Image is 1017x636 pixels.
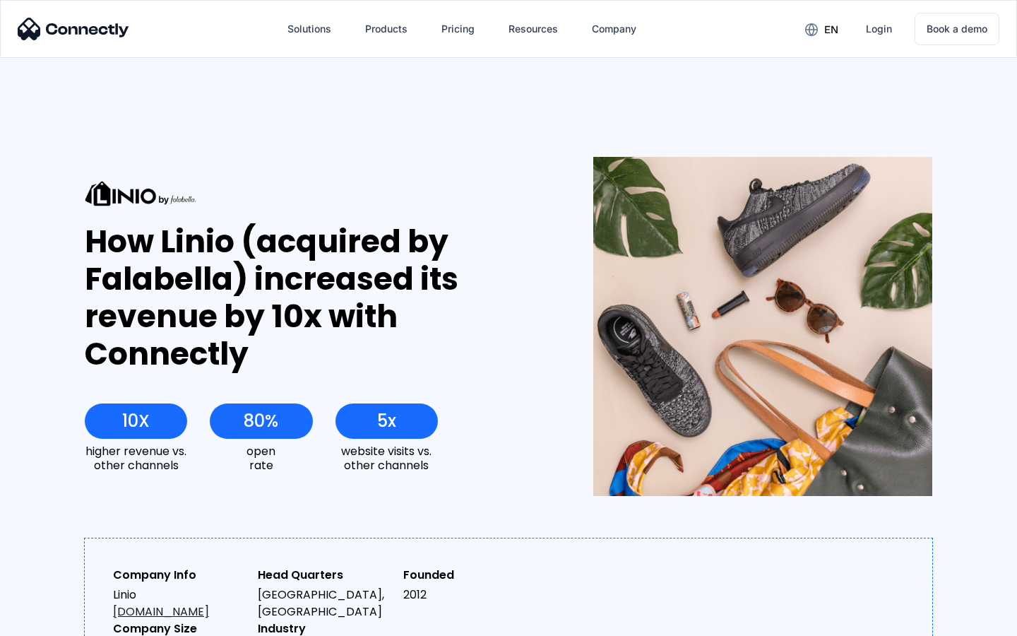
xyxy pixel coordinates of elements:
div: [GEOGRAPHIC_DATA], [GEOGRAPHIC_DATA] [258,587,391,620]
a: [DOMAIN_NAME] [113,603,209,620]
div: Company Info [113,567,246,584]
img: Connectly Logo [18,18,129,40]
div: Linio [113,587,246,620]
div: Products [365,19,408,39]
div: open rate [210,444,312,471]
div: Login [866,19,892,39]
div: 80% [244,411,278,431]
div: en [824,20,838,40]
ul: Language list [28,611,85,631]
div: 10X [122,411,150,431]
div: Solutions [287,19,331,39]
div: website visits vs. other channels [335,444,438,471]
div: 2012 [403,587,537,603]
a: Login [855,12,903,46]
a: Pricing [430,12,486,46]
div: Pricing [441,19,475,39]
aside: Language selected: English [14,611,85,631]
div: Company [592,19,636,39]
a: Book a demo [915,13,999,45]
div: Head Quarters [258,567,391,584]
div: higher revenue vs. other channels [85,444,187,471]
div: 5x [377,411,396,431]
div: How Linio (acquired by Falabella) increased its revenue by 10x with Connectly [85,223,542,372]
div: Resources [509,19,558,39]
div: Founded [403,567,537,584]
